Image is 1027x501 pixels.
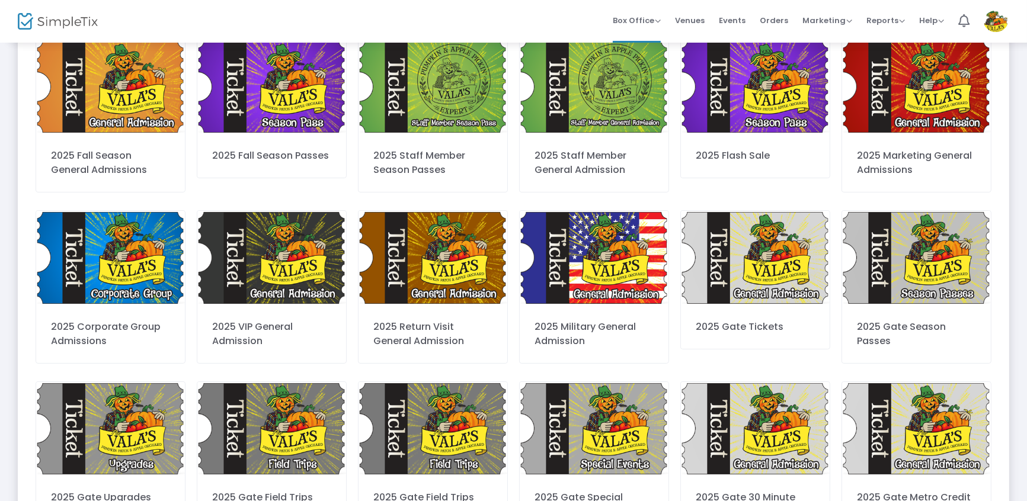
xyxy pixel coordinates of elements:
[696,320,815,334] div: 2025 Gate Tickets
[613,15,661,26] span: Box Office
[373,149,492,177] div: 2025 Staff Member Season Passes
[842,40,991,134] img: 6388655334518061945MarketingGeneralAdmissionTHUMBNAIL.png
[212,320,331,348] div: 2025 VIP General Admission
[857,320,976,348] div: 2025 Gate Season Passes
[51,149,170,177] div: 2025 Fall Season General Admissions
[197,211,346,304] img: 7VIPGeneralAdmissionTHUMBNAIL.png
[36,211,185,304] img: 6388700270223953666CorporateGroupTHUMBNAIL.png
[36,382,185,476] img: 4Upgrades.png
[696,149,815,163] div: 2025 Flash Sale
[842,382,991,476] img: 6389251143933151071GeneralAdmission.png
[857,149,976,177] div: 2025 Marketing General Admissions
[520,40,668,134] img: 3STAFFMEMBERGeneralAdmissionTHUMBNAIL.png
[373,320,492,348] div: 2025 Return Visit General Admission
[675,5,705,36] span: Venues
[866,15,905,26] span: Reports
[197,40,346,134] img: 2SeasonPassTHUMBNAIL.png
[212,149,331,163] div: 2025 Fall Season Passes
[520,382,668,476] img: 3SpecialEvents.png
[36,40,185,134] img: 1GeneralAdmissionTHUMBNAIL.png
[359,211,507,304] img: 8ReturnVisitGeneralAdmissionTHUMBNAIL.png
[919,15,944,26] span: Help
[802,15,852,26] span: Marketing
[719,5,746,36] span: Events
[842,211,991,304] img: 2SeasonPasses.png
[197,382,346,476] img: 5FieldTrips.png
[51,320,170,348] div: 2025 Corporate Group Admissions
[681,211,830,304] img: 1GeneralAdmission.png
[520,211,668,304] img: MilitaryTicketGeneralAdmissionTHUMBNAIL.png
[535,149,654,177] div: 2025 Staff Member General Admission
[681,40,830,134] img: 6388655235283406612SeasonPassTHUMBNAIL.png
[359,382,507,476] img: 6388957997713638755FieldTrips.png
[535,320,654,348] div: 2025 Military General Admission
[681,382,830,476] img: 6389251140912223621GeneralAdmission.png
[359,40,507,134] img: 4STAFFMEMBERSeasonPassTHUMBNAIL.png
[760,5,788,36] span: Orders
